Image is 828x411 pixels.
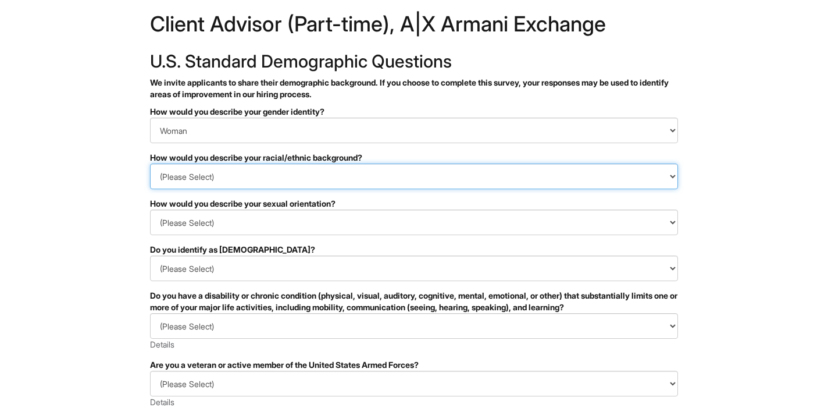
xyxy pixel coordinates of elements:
[150,164,678,189] select: How would you describe your racial/ethnic background?
[150,371,678,396] select: Are you a veteran or active member of the United States Armed Forces?
[150,313,678,339] select: Do you have a disability or chronic condition (physical, visual, auditory, cognitive, mental, emo...
[150,339,174,349] a: Details
[150,290,678,313] div: Do you have a disability or chronic condition (physical, visual, auditory, cognitive, mental, emo...
[150,13,678,40] h1: Client Advisor (Part-time), A|X Armani Exchange
[150,397,174,407] a: Details
[150,198,678,210] div: How would you describe your sexual orientation?
[150,152,678,164] div: How would you describe your racial/ethnic background?
[150,244,678,256] div: Do you identify as [DEMOGRAPHIC_DATA]?
[150,359,678,371] div: Are you a veteran or active member of the United States Armed Forces?
[150,77,678,100] p: We invite applicants to share their demographic background. If you choose to complete this survey...
[150,210,678,235] select: How would you describe your sexual orientation?
[150,256,678,281] select: Do you identify as transgender?
[150,118,678,143] select: How would you describe your gender identity?
[150,106,678,118] div: How would you describe your gender identity?
[150,52,678,71] h2: U.S. Standard Demographic Questions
